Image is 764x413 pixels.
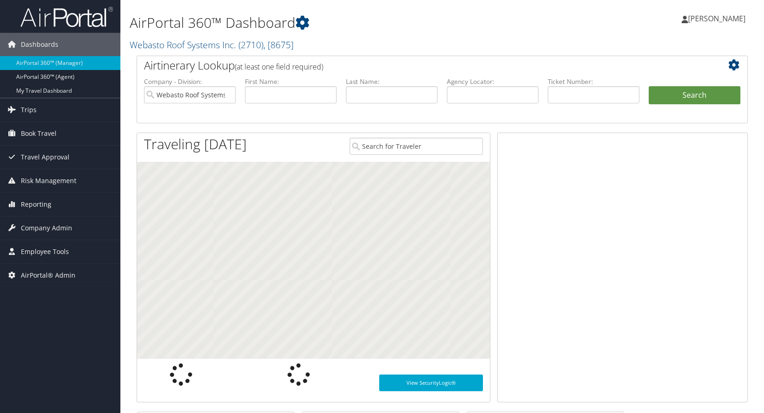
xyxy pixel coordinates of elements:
[21,122,56,145] span: Book Travel
[144,134,247,154] h1: Traveling [DATE]
[245,77,337,86] label: First Name:
[235,62,323,72] span: (at least one field required)
[144,77,236,86] label: Company - Division:
[682,5,755,32] a: [PERSON_NAME]
[548,77,639,86] label: Ticket Number:
[130,13,546,32] h1: AirPortal 360™ Dashboard
[21,146,69,169] span: Travel Approval
[346,77,438,86] label: Last Name:
[238,38,263,51] span: ( 2710 )
[20,6,113,28] img: airportal-logo.png
[21,193,51,216] span: Reporting
[21,264,75,287] span: AirPortal® Admin
[21,240,69,263] span: Employee Tools
[144,57,689,73] h2: Airtinerary Lookup
[130,38,294,51] a: Webasto Roof Systems Inc.
[688,13,745,24] span: [PERSON_NAME]
[263,38,294,51] span: , [ 8675 ]
[379,375,483,391] a: View SecurityLogic®
[21,33,58,56] span: Dashboards
[21,216,72,240] span: Company Admin
[649,86,740,105] button: Search
[21,169,76,192] span: Risk Management
[447,77,539,86] label: Agency Locator:
[21,98,37,121] span: Trips
[350,138,482,155] input: Search for Traveler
